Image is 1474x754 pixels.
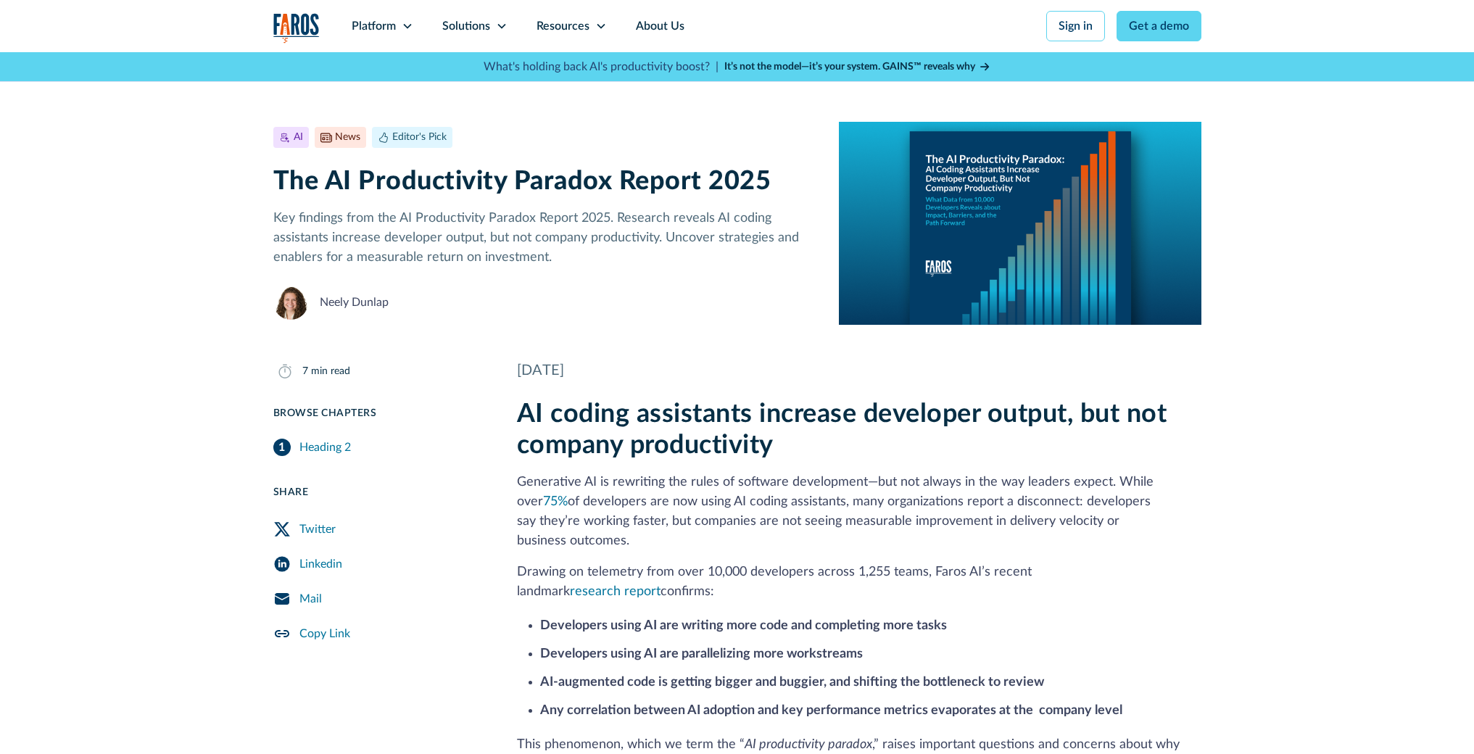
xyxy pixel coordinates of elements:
[273,13,320,43] a: home
[299,625,350,642] div: Copy Link
[299,590,322,608] div: Mail
[273,406,482,421] div: Browse Chapters
[352,17,396,35] div: Platform
[517,473,1201,551] p: Generative AI is rewriting the rules of software development—but not always in the way leaders ex...
[302,364,308,379] div: 7
[724,62,975,72] strong: It’s not the model—it’s your system. GAINS™ reveals why
[517,563,1201,602] p: Drawing on telemetry from over 10,000 developers across 1,255 teams, Faros AI’s recent landmark c...
[484,58,719,75] p: What's holding back AI's productivity boost? |
[537,17,589,35] div: Resources
[517,399,1201,461] h2: AI coding assistants increase developer output, but not company productivity
[273,209,816,268] p: Key findings from the AI Productivity Paradox Report 2025. Research reveals AI coding assistants ...
[570,585,661,598] a: research report
[540,647,863,660] strong: Developers using AI are parallelizing more workstreams
[442,17,490,35] div: Solutions
[543,495,568,508] a: 75%
[839,122,1201,325] img: A report cover on a blue background. The cover reads:The AI Productivity Paradox: AI Coding Assis...
[273,512,482,547] a: Twitter Share
[273,581,482,616] a: Mail Share
[273,13,320,43] img: Logo of the analytics and reporting company Faros.
[294,130,303,145] div: AI
[299,521,336,538] div: Twitter
[299,439,351,456] div: Heading 2
[540,619,947,632] strong: Developers using AI are writing more code and completing more tasks
[311,364,350,379] div: min read
[273,485,482,500] div: Share
[273,285,308,320] img: Neely Dunlap
[273,433,482,462] a: Heading 2
[392,130,447,145] div: Editor's Pick
[745,738,872,751] em: AI productivity paradox
[273,616,482,651] a: Copy Link
[540,676,1044,689] strong: AI-augmented code is getting bigger and buggier, and shifting the bottleneck to review
[335,130,360,145] div: News
[273,547,482,581] a: LinkedIn Share
[273,166,816,197] h1: The AI Productivity Paradox Report 2025
[540,704,1122,717] strong: Any correlation between AI adoption and key performance metrics evaporates at the company level
[299,555,342,573] div: Linkedin
[1046,11,1105,41] a: Sign in
[517,360,1201,381] div: [DATE]
[320,294,389,311] div: Neely Dunlap
[1117,11,1201,41] a: Get a demo
[724,59,991,75] a: It’s not the model—it’s your system. GAINS™ reveals why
